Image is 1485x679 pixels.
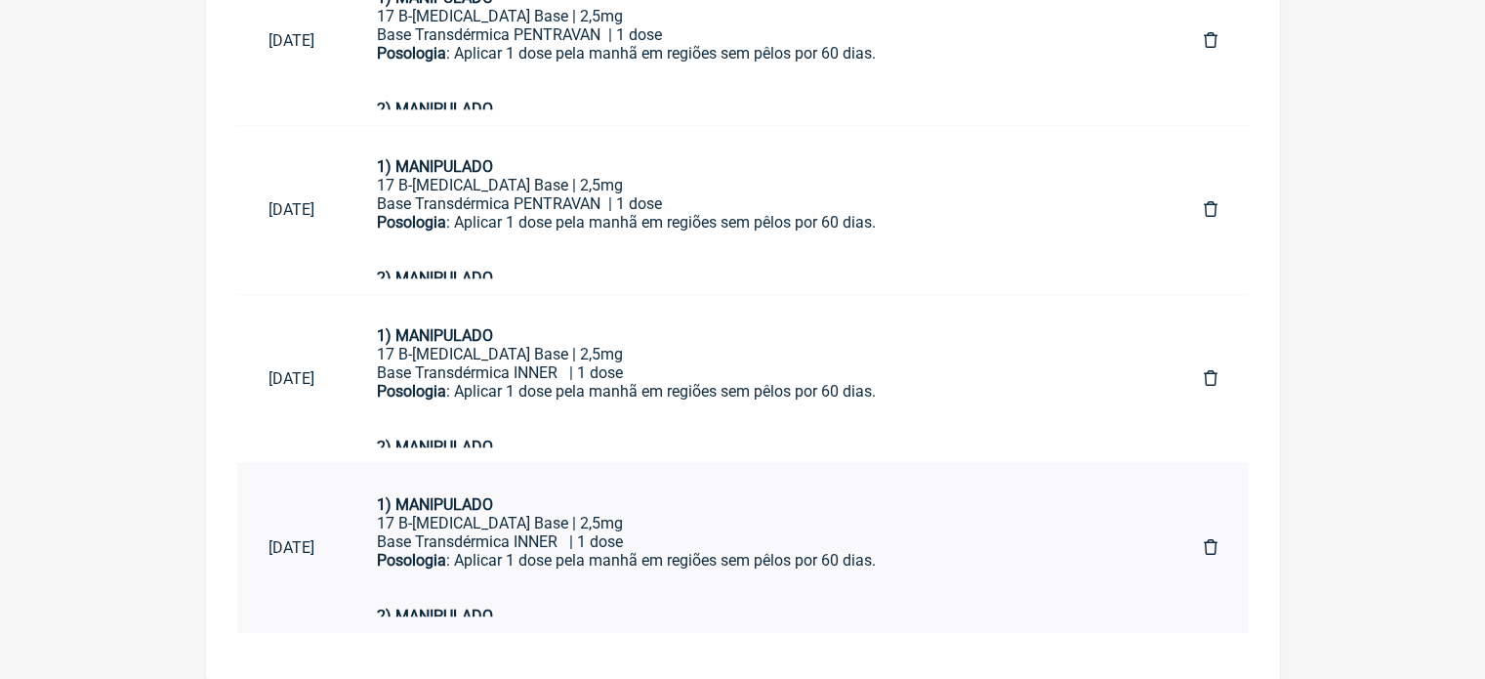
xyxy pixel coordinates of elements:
div: Base Transdérmica INNER | 1 dose [377,532,1141,551]
strong: 1) MANIPULADO [377,157,493,176]
strong: Posologia [377,44,446,63]
strong: 2) MANIPULADO [377,438,493,456]
div: 17 B-[MEDICAL_DATA] Base | 2,5mg [377,514,1141,532]
a: 1) MANIPULADO17 B-[MEDICAL_DATA] Base | 2,5mgBase Transdérmica INNER | 1 dosePosologia: Aplicar 1... [346,480,1173,616]
div: Base Transdérmica INNER | 1 dose [377,363,1141,382]
strong: Posologia [377,551,446,570]
strong: 2) MANIPULADO [377,269,493,287]
div: : Aplicar 1 dose pela manhã em regiões sem pêlos por 60 dias. [377,382,1141,456]
div: : Aplicar 1 dose pela manhã em regiões sem pêlos por 60 dias. [377,551,1141,625]
a: [DATE] [237,16,346,65]
strong: Posologia [377,382,446,401]
div: : Aplicar 1 dose pela manhã em regiões sem pêlos por 60 dias. [377,213,1141,287]
strong: 1) MANIPULADO [377,495,493,514]
div: 17 B-[MEDICAL_DATA] Base | 2,5mg [377,345,1141,363]
a: [DATE] [237,354,346,403]
a: 1) MANIPULADO17 B-[MEDICAL_DATA] Base | 2,5mgBase Transdérmica PENTRAVAN | 1 dosePosologia: Aplic... [346,142,1173,278]
a: [DATE] [237,185,346,234]
div: 17 B-[MEDICAL_DATA] Base | 2,5mg [377,176,1141,194]
strong: 2) MANIPULADO [377,607,493,625]
strong: Posologia [377,213,446,232]
div: : Aplicar 1 dose pela manhã em regiões sem pêlos por 60 dias. [377,44,1141,118]
strong: 1) MANIPULADO [377,326,493,345]
div: 17 B-[MEDICAL_DATA] Base | 2,5mg [377,7,1141,25]
div: Base Transdérmica PENTRAVAN | 1 dose [377,194,1141,213]
a: 1) MANIPULADO17 B-[MEDICAL_DATA] Base | 2,5mgBase Transdérmica INNER | 1 dosePosologia: Aplicar 1... [346,311,1173,447]
div: Base Transdérmica PENTRAVAN | 1 dose [377,25,1141,44]
strong: 2) MANIPULADO [377,100,493,118]
a: [DATE] [237,523,346,573]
